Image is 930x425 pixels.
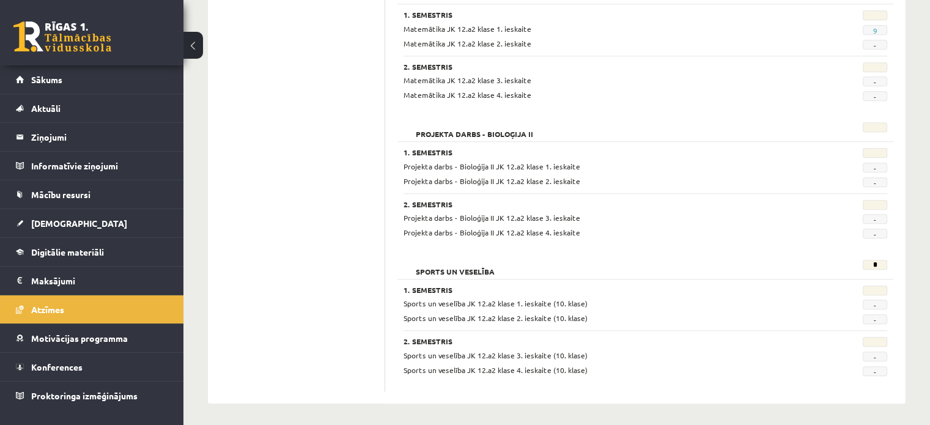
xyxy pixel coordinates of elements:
[31,123,168,151] legend: Ziņojumi
[31,189,90,200] span: Mācību resursi
[31,304,64,315] span: Atzīmes
[404,62,803,71] h3: 2. Semestris
[404,365,588,375] span: Sports un veselība JK 12.a2 klase 4. ieskaite (10. klase)
[404,176,580,186] span: Projekta darbs - Bioloģija II JK 12.a2 klase 2. ieskaite
[16,267,168,295] a: Maksājumi
[31,361,83,372] span: Konferences
[404,350,588,360] span: Sports un veselība JK 12.a2 klase 3. ieskaite (10. klase)
[31,333,128,344] span: Motivācijas programma
[404,260,507,272] h2: Sports un veselība
[31,218,127,229] span: [DEMOGRAPHIC_DATA]
[404,200,803,209] h3: 2. Semestris
[16,65,168,94] a: Sākums
[31,267,168,295] legend: Maksājumi
[404,24,531,34] span: Matemātika JK 12.a2 klase 1. ieskaite
[404,39,531,48] span: Matemātika JK 12.a2 klase 2. ieskaite
[16,209,168,237] a: [DEMOGRAPHIC_DATA]
[31,390,138,401] span: Proktoringa izmēģinājums
[404,90,531,100] span: Matemātika JK 12.a2 klase 4. ieskaite
[16,123,168,151] a: Ziņojumi
[404,122,545,135] h2: Projekta darbs - Bioloģija II
[404,75,531,85] span: Matemātika JK 12.a2 klase 3. ieskaite
[863,300,887,309] span: -
[863,214,887,224] span: -
[31,74,62,85] span: Sākums
[16,353,168,381] a: Konferences
[863,229,887,238] span: -
[863,366,887,376] span: -
[863,91,887,101] span: -
[16,94,168,122] a: Aktuāli
[863,352,887,361] span: -
[863,177,887,187] span: -
[873,26,877,35] a: 9
[404,313,588,323] span: Sports un veselība JK 12.a2 klase 2. ieskaite (10. klase)
[404,227,580,237] span: Projekta darbs - Bioloģija II JK 12.a2 klase 4. ieskaite
[404,10,803,19] h3: 1. Semestris
[16,238,168,266] a: Digitālie materiāli
[863,163,887,172] span: -
[404,298,588,308] span: Sports un veselība JK 12.a2 klase 1. ieskaite (10. klase)
[16,152,168,180] a: Informatīvie ziņojumi
[16,180,168,209] a: Mācību resursi
[13,21,111,52] a: Rīgas 1. Tālmācības vidusskola
[404,337,803,346] h3: 2. Semestris
[404,148,803,157] h3: 1. Semestris
[16,295,168,323] a: Atzīmes
[16,382,168,410] a: Proktoringa izmēģinājums
[31,103,61,114] span: Aktuāli
[16,324,168,352] a: Motivācijas programma
[404,161,580,171] span: Projekta darbs - Bioloģija II JK 12.a2 klase 1. ieskaite
[863,40,887,50] span: -
[31,246,104,257] span: Digitālie materiāli
[863,314,887,324] span: -
[404,286,803,294] h3: 1. Semestris
[31,152,168,180] legend: Informatīvie ziņojumi
[404,213,580,223] span: Projekta darbs - Bioloģija II JK 12.a2 klase 3. ieskaite
[863,76,887,86] span: -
